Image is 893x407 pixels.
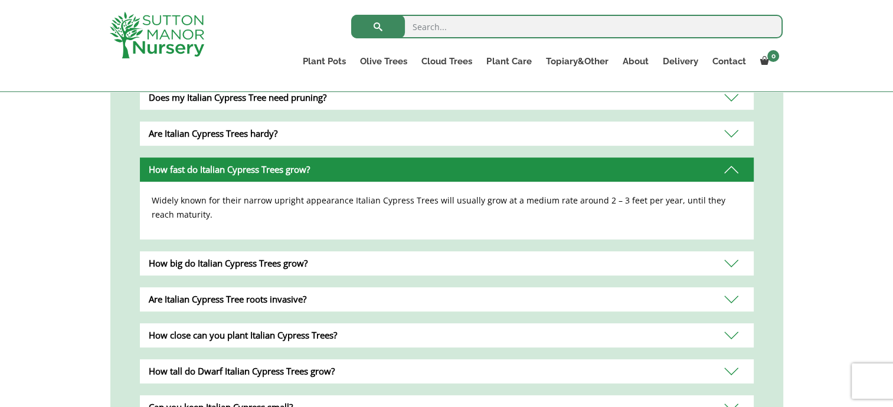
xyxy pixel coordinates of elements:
div: Are Italian Cypress Tree roots invasive? [140,287,754,311]
a: Topiary&Other [538,53,615,70]
a: 0 [753,53,783,70]
div: Does my Italian Cypress Tree need pruning? [140,86,754,110]
span: 0 [767,50,779,62]
a: Delivery [655,53,705,70]
div: How close can you plant Italian Cypress Trees? [140,323,754,347]
p: Widely known for their narrow upright appearance Italian Cypress Trees will usually grow at a med... [152,193,742,222]
div: How tall do Dwarf Italian Cypress Trees grow? [140,359,754,383]
img: logo [110,12,204,58]
a: About [615,53,655,70]
div: How big do Italian Cypress Trees grow? [140,251,754,275]
input: Search... [351,15,783,38]
a: Cloud Trees [414,53,479,70]
a: Contact [705,53,753,70]
div: Are Italian Cypress Trees hardy? [140,122,754,146]
a: Plant Pots [296,53,353,70]
a: Olive Trees [353,53,414,70]
div: How fast do Italian Cypress Trees grow? [140,157,754,182]
a: Plant Care [479,53,538,70]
